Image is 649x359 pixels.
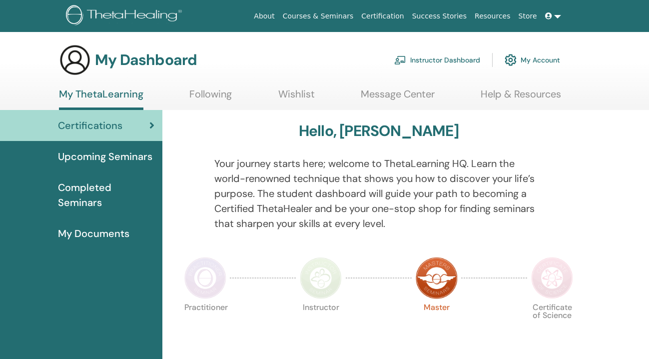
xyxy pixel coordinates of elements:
a: Success Stories [408,7,471,25]
img: Practitioner [184,257,226,299]
p: Master [416,303,458,345]
img: cog.svg [505,51,517,68]
a: Store [515,7,541,25]
p: Your journey starts here; welcome to ThetaLearning HQ. Learn the world-renowned technique that sh... [214,156,543,231]
a: About [250,7,278,25]
a: My ThetaLearning [59,88,143,110]
img: Certificate of Science [531,257,573,299]
span: Certifications [58,118,122,133]
a: Help & Resources [481,88,561,107]
a: Resources [471,7,515,25]
img: Master [416,257,458,299]
a: My Account [505,49,560,71]
p: Instructor [300,303,342,345]
img: logo.png [66,5,185,27]
span: My Documents [58,226,129,241]
img: Instructor [300,257,342,299]
p: Certificate of Science [531,303,573,345]
img: generic-user-icon.jpg [59,44,91,76]
a: Message Center [361,88,435,107]
a: Instructor Dashboard [394,49,480,71]
h3: My Dashboard [95,51,197,69]
a: Courses & Seminars [279,7,358,25]
span: Completed Seminars [58,180,154,210]
img: chalkboard-teacher.svg [394,55,406,64]
h3: Hello, [PERSON_NAME] [299,122,459,140]
a: Wishlist [278,88,315,107]
a: Following [189,88,232,107]
span: Upcoming Seminars [58,149,152,164]
a: Certification [357,7,408,25]
p: Practitioner [184,303,226,345]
